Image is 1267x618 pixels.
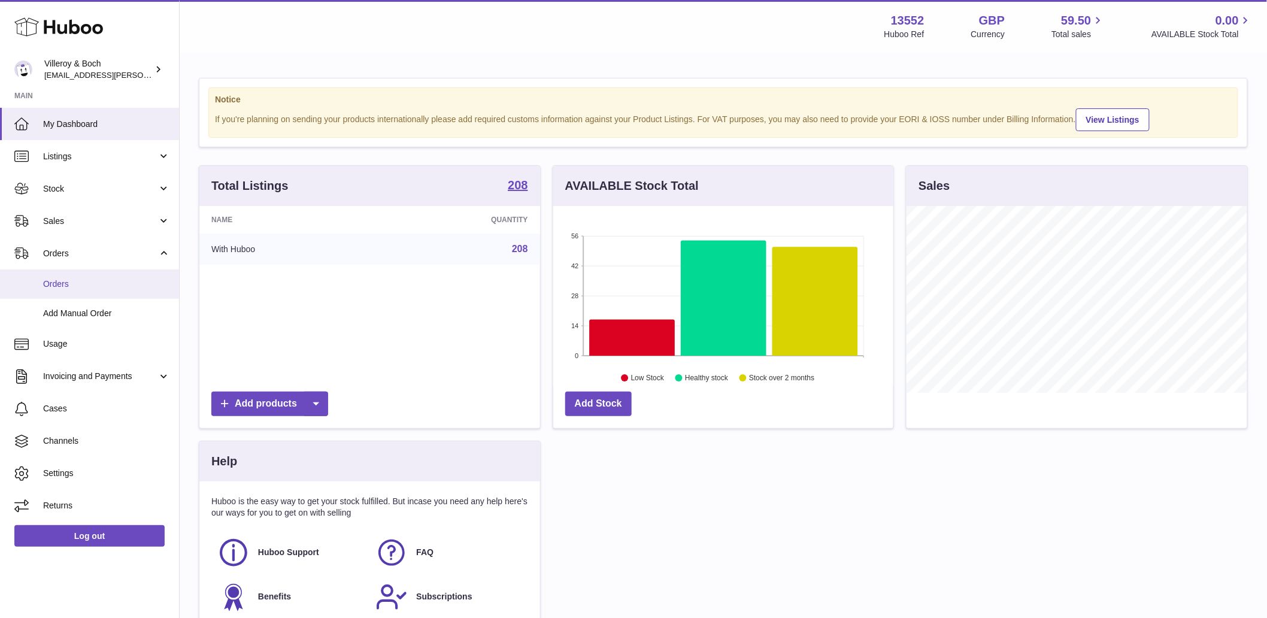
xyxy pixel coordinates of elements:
[508,179,528,191] strong: 208
[43,435,170,447] span: Channels
[512,244,528,254] a: 208
[1076,108,1150,131] a: View Listings
[971,29,1005,40] div: Currency
[43,151,157,162] span: Listings
[1216,13,1239,29] span: 0.00
[43,371,157,382] span: Invoicing and Payments
[43,278,170,290] span: Orders
[211,392,328,416] a: Add products
[43,216,157,227] span: Sales
[571,292,578,299] text: 28
[575,352,578,359] text: 0
[44,58,152,81] div: Villeroy & Boch
[258,591,291,602] span: Benefits
[508,179,528,193] a: 208
[416,547,434,558] span: FAQ
[1061,13,1091,29] span: 59.50
[199,206,379,234] th: Name
[416,591,472,602] span: Subscriptions
[1151,13,1253,40] a: 0.00 AVAILABLE Stock Total
[215,107,1232,131] div: If you're planning on sending your products internationally please add required customs informati...
[43,403,170,414] span: Cases
[749,374,814,383] text: Stock over 2 months
[1051,13,1105,40] a: 59.50 Total sales
[14,60,32,78] img: liu.rosanne@villeroy-boch.com
[211,453,237,469] h3: Help
[43,308,170,319] span: Add Manual Order
[211,496,528,519] p: Huboo is the easy way to get your stock fulfilled. But incase you need any help here's our ways f...
[685,374,729,383] text: Healthy stock
[631,374,665,383] text: Low Stock
[884,29,925,40] div: Huboo Ref
[919,178,950,194] h3: Sales
[217,581,363,613] a: Benefits
[1051,29,1105,40] span: Total sales
[565,392,632,416] a: Add Stock
[979,13,1005,29] strong: GBP
[199,234,379,265] td: With Huboo
[211,178,289,194] h3: Total Listings
[14,525,165,547] a: Log out
[258,547,319,558] span: Huboo Support
[571,322,578,329] text: 14
[565,178,699,194] h3: AVAILABLE Stock Total
[571,232,578,240] text: 56
[43,468,170,479] span: Settings
[217,537,363,569] a: Huboo Support
[375,581,522,613] a: Subscriptions
[43,248,157,259] span: Orders
[1151,29,1253,40] span: AVAILABLE Stock Total
[215,94,1232,105] strong: Notice
[379,206,540,234] th: Quantity
[43,500,170,511] span: Returns
[43,183,157,195] span: Stock
[891,13,925,29] strong: 13552
[43,338,170,350] span: Usage
[43,119,170,130] span: My Dashboard
[571,262,578,269] text: 42
[375,537,522,569] a: FAQ
[44,70,240,80] span: [EMAIL_ADDRESS][PERSON_NAME][DOMAIN_NAME]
